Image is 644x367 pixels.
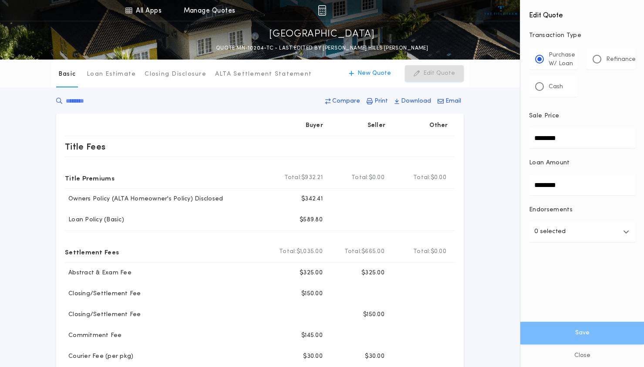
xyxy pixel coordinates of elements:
[392,93,434,109] button: Download
[332,97,360,106] p: Compare
[65,140,106,153] p: Title Fees
[65,352,133,361] p: Courier Fee (per pkg)
[549,51,575,68] p: Purchase W/ Loan
[303,352,323,361] p: $30.00
[413,247,431,256] b: Total:
[300,216,323,224] p: $589.80
[323,93,363,109] button: Compare
[405,65,464,82] button: Edit Quote
[351,173,369,182] b: Total:
[297,247,323,256] span: $1,035.00
[413,173,431,182] b: Total:
[529,174,635,195] input: Loan Amount
[485,6,517,15] img: vs-icon
[87,70,136,79] p: Loan Estimate
[301,290,323,298] p: $150.00
[344,247,362,256] b: Total:
[65,310,141,319] p: Closing/Settlement Fee
[279,247,297,256] b: Total:
[301,195,323,204] p: $342.41
[549,83,563,91] p: Cash
[65,216,124,224] p: Loan Policy (Basic)
[145,70,206,79] p: Closing Disclosure
[431,247,446,256] span: $0.00
[65,195,223,204] p: Owners Policy (ALTA Homeowner's Policy) Disclosed
[361,269,384,277] p: $325.00
[368,121,386,130] p: Seller
[520,322,644,344] button: Save
[369,173,384,182] span: $0.00
[374,97,388,106] p: Print
[269,27,375,41] p: [GEOGRAPHIC_DATA]
[529,159,570,167] p: Loan Amount
[534,227,566,237] p: 0 selected
[520,344,644,367] button: Close
[529,127,635,148] input: Sale Price
[401,97,431,106] p: Download
[65,171,115,185] p: Title Premiums
[318,5,326,16] img: img
[65,331,122,340] p: Commitment Fee
[300,269,323,277] p: $325.00
[65,269,131,277] p: Abstract & Exam Fee
[430,121,448,130] p: Other
[529,221,635,242] button: 0 selected
[58,70,76,79] p: Basic
[65,290,141,298] p: Closing/Settlement Fee
[364,93,391,109] button: Print
[529,112,559,120] p: Sale Price
[606,55,636,64] p: Refinance
[445,97,461,106] p: Email
[306,121,323,130] p: Buyer
[529,31,635,40] p: Transaction Type
[215,70,312,79] p: ALTA Settlement Statement
[216,44,428,53] p: QUOTE MN-10204-TC - LAST EDITED BY [PERSON_NAME] HILLS [PERSON_NAME]
[361,247,384,256] span: $665.00
[363,310,384,319] p: $150.00
[423,69,455,78] p: Edit Quote
[284,173,302,182] b: Total:
[529,5,635,21] h4: Edit Quote
[340,65,400,82] button: New Quote
[431,173,446,182] span: $0.00
[435,93,464,109] button: Email
[301,173,323,182] span: $932.21
[365,352,384,361] p: $30.00
[357,69,391,78] p: New Quote
[529,206,635,214] p: Endorsements
[65,245,119,259] p: Settlement Fees
[301,331,323,340] p: $145.00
